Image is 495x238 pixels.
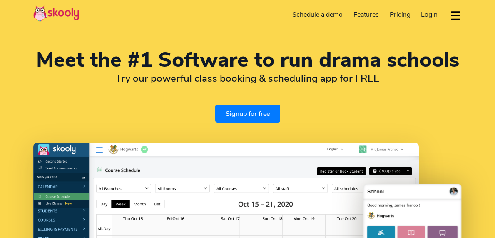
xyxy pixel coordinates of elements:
a: Login [415,8,443,21]
img: Skooly [33,5,79,22]
h2: Try our powerful class booking & scheduling app for FREE [33,72,462,85]
a: Schedule a demo [287,8,348,21]
a: Pricing [384,8,416,21]
h1: Meet the #1 Software to run drama schools [33,50,462,70]
a: Signup for free [215,105,280,123]
span: Pricing [390,10,410,19]
button: dropdown menu [450,6,462,25]
span: Login [421,10,438,19]
a: Features [348,8,384,21]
